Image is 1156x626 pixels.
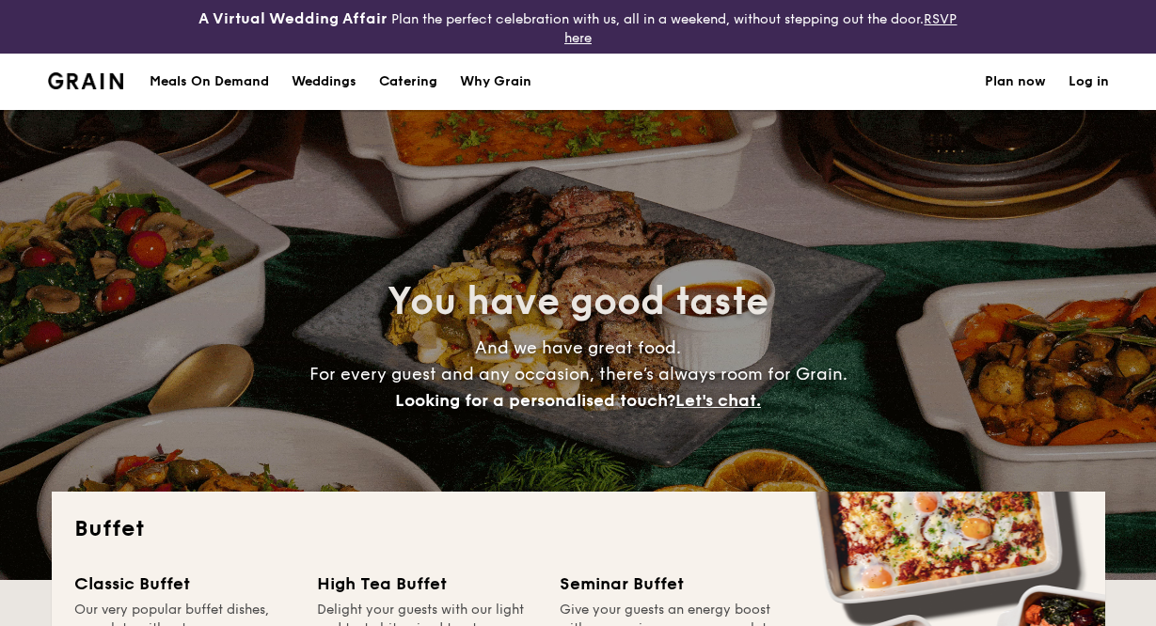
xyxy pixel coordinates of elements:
h1: Catering [379,54,437,110]
h4: A Virtual Wedding Affair [198,8,388,30]
span: Let's chat. [675,390,761,411]
div: Why Grain [460,54,531,110]
div: High Tea Buffet [317,571,537,597]
a: Why Grain [449,54,543,110]
a: Meals On Demand [138,54,280,110]
a: Plan now [985,54,1046,110]
a: Logotype [48,72,124,89]
a: Weddings [280,54,368,110]
a: Catering [368,54,449,110]
div: Weddings [292,54,356,110]
img: Grain [48,72,124,89]
div: Classic Buffet [74,571,294,597]
div: Plan the perfect celebration with us, all in a weekend, without stepping out the door. [193,8,963,46]
h2: Buffet [74,514,1083,544]
a: Log in [1069,54,1109,110]
span: You have good taste [388,279,768,324]
span: And we have great food. For every guest and any occasion, there’s always room for Grain. [309,337,847,411]
div: Seminar Buffet [560,571,780,597]
span: Looking for a personalised touch? [395,390,675,411]
div: Meals On Demand [150,54,269,110]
